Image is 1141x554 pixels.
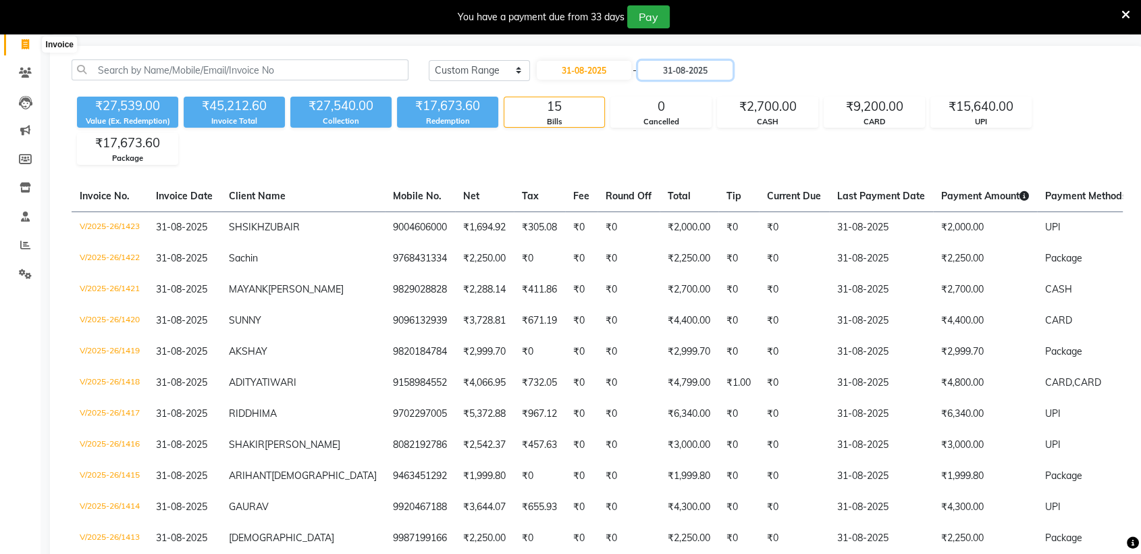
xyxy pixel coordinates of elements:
[759,492,829,523] td: ₹0
[397,97,498,116] div: ₹17,673.60
[829,430,933,461] td: 31-08-2025
[72,461,148,492] td: V/2025-26/1415
[933,461,1037,492] td: ₹1,999.80
[598,274,660,305] td: ₹0
[385,461,455,492] td: 9463451292
[759,461,829,492] td: ₹0
[718,399,759,430] td: ₹0
[514,492,565,523] td: ₹655.93
[565,430,598,461] td: ₹0
[290,116,392,127] div: Collection
[393,190,442,202] span: Mobile No.
[156,438,207,451] span: 31-08-2025
[229,438,265,451] span: SHAKIR
[156,501,207,513] span: 31-08-2025
[522,190,539,202] span: Tax
[385,399,455,430] td: 9702297005
[72,211,148,243] td: V/2025-26/1423
[598,368,660,399] td: ₹0
[718,243,759,274] td: ₹0
[72,430,148,461] td: V/2025-26/1416
[598,430,660,461] td: ₹0
[290,97,392,116] div: ₹27,540.00
[829,243,933,274] td: 31-08-2025
[660,368,718,399] td: ₹4,799.00
[229,501,269,513] span: GAURAV
[514,368,565,399] td: ₹732.05
[514,399,565,430] td: ₹967.12
[537,61,631,80] input: Start Date
[598,523,660,554] td: ₹0
[1045,345,1082,357] span: Package
[829,336,933,368] td: 31-08-2025
[718,430,759,461] td: ₹0
[156,470,207,482] span: 31-08-2025
[265,221,300,233] span: ZUBAIR
[455,243,514,274] td: ₹2,250.00
[933,430,1037,461] td: ₹3,000.00
[514,336,565,368] td: ₹0
[627,5,670,28] button: Pay
[156,221,207,233] span: 31-08-2025
[156,345,207,357] span: 31-08-2025
[72,305,148,336] td: V/2025-26/1420
[385,368,455,399] td: 9158984552
[718,523,759,554] td: ₹0
[77,116,178,127] div: Value (Ex. Redemption)
[660,336,718,368] td: ₹2,999.70
[933,492,1037,523] td: ₹4,300.00
[455,336,514,368] td: ₹2,999.70
[598,461,660,492] td: ₹0
[573,190,589,202] span: Fee
[933,274,1037,305] td: ₹2,700.00
[660,399,718,430] td: ₹6,340.00
[385,430,455,461] td: 8082192786
[660,243,718,274] td: ₹2,250.00
[565,399,598,430] td: ₹0
[514,461,565,492] td: ₹0
[759,243,829,274] td: ₹0
[1074,376,1101,388] span: CARD
[565,336,598,368] td: ₹0
[598,492,660,523] td: ₹0
[78,153,178,164] div: Package
[271,470,377,482] span: [DEMOGRAPHIC_DATA]
[229,470,271,482] span: ARIHANT
[262,376,296,388] span: TIWARI
[80,190,130,202] span: Invoice No.
[565,368,598,399] td: ₹0
[759,368,829,399] td: ₹0
[767,190,821,202] span: Current Due
[824,116,924,128] div: CARD
[933,399,1037,430] td: ₹6,340.00
[156,314,207,326] span: 31-08-2025
[611,116,711,128] div: Cancelled
[265,438,340,451] span: [PERSON_NAME]
[514,430,565,461] td: ₹457.63
[268,283,344,295] span: [PERSON_NAME]
[718,336,759,368] td: ₹0
[72,336,148,368] td: V/2025-26/1419
[514,274,565,305] td: ₹411.86
[229,532,334,544] span: [DEMOGRAPHIC_DATA]
[668,190,691,202] span: Total
[229,190,286,202] span: Client Name
[1045,221,1061,233] span: UPI
[72,243,148,274] td: V/2025-26/1422
[660,274,718,305] td: ₹2,700.00
[455,305,514,336] td: ₹3,728.81
[718,116,818,128] div: CASH
[933,305,1037,336] td: ₹4,400.00
[385,243,455,274] td: 9768431334
[829,523,933,554] td: 31-08-2025
[1045,314,1072,326] span: CARD
[1045,376,1074,388] span: CARD,
[565,461,598,492] td: ₹0
[759,274,829,305] td: ₹0
[759,211,829,243] td: ₹0
[933,523,1037,554] td: ₹2,250.00
[759,336,829,368] td: ₹0
[759,430,829,461] td: ₹0
[837,190,925,202] span: Last Payment Date
[229,345,267,357] span: AKSHAY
